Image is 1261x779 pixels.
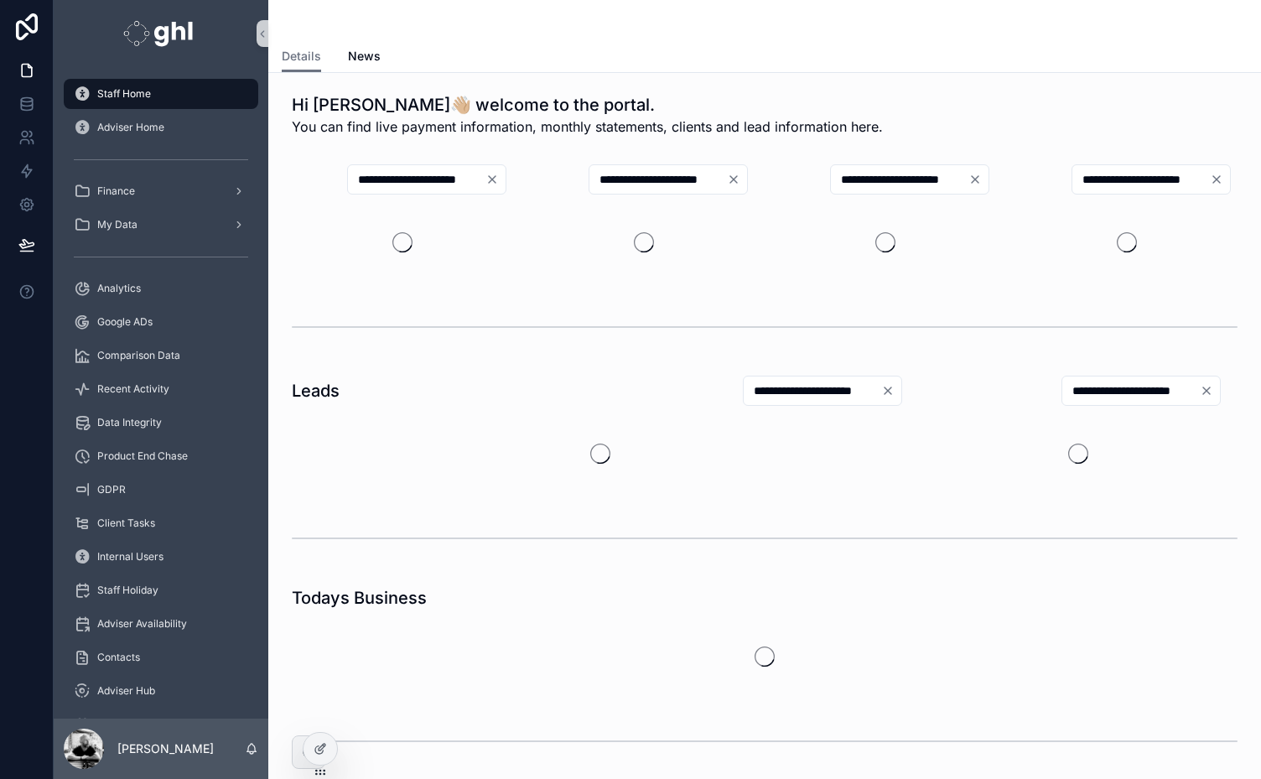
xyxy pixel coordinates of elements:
[881,384,901,397] button: Clear
[97,617,187,631] span: Adviser Availability
[1210,173,1230,186] button: Clear
[97,218,138,231] span: My Data
[97,184,135,198] span: Finance
[64,441,258,471] a: Product End Chase
[123,20,198,47] img: App logo
[97,550,163,563] span: Internal Users
[64,575,258,605] a: Staff Holiday
[97,282,141,295] span: Analytics
[117,740,214,757] p: [PERSON_NAME]
[1200,384,1220,397] button: Clear
[64,79,258,109] a: Staff Home
[97,121,164,134] span: Adviser Home
[292,379,340,402] h1: Leads
[64,210,258,240] a: My Data
[64,508,258,538] a: Client Tasks
[292,586,427,610] h1: Todays Business
[64,408,258,438] a: Data Integrity
[64,642,258,673] a: Contacts
[64,609,258,639] a: Adviser Availability
[97,718,172,731] span: Meet The Team
[968,173,989,186] button: Clear
[64,374,258,404] a: Recent Activity
[485,173,506,186] button: Clear
[64,112,258,143] a: Adviser Home
[64,176,258,206] a: Finance
[64,340,258,371] a: Comparison Data
[97,651,140,664] span: Contacts
[97,382,169,396] span: Recent Activity
[64,307,258,337] a: Google ADs
[348,48,381,65] span: News
[97,349,180,362] span: Comparison Data
[97,584,158,597] span: Staff Holiday
[348,41,381,75] a: News
[727,173,747,186] button: Clear
[64,273,258,304] a: Analytics
[97,684,155,698] span: Adviser Hub
[64,542,258,572] a: Internal Users
[97,517,155,530] span: Client Tasks
[292,93,883,117] h1: Hi [PERSON_NAME]👋🏼 welcome to the portal.
[97,449,188,463] span: Product End Chase
[97,87,151,101] span: Staff Home
[97,416,162,429] span: Data Integrity
[97,483,126,496] span: GDPR
[292,117,883,137] span: You can find live payment information, monthly statements, clients and lead information here.
[64,709,258,740] a: Meet The Team
[282,41,321,73] a: Details
[64,676,258,706] a: Adviser Hub
[54,67,268,719] div: scrollable content
[97,315,153,329] span: Google ADs
[64,475,258,505] a: GDPR
[282,48,321,65] span: Details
